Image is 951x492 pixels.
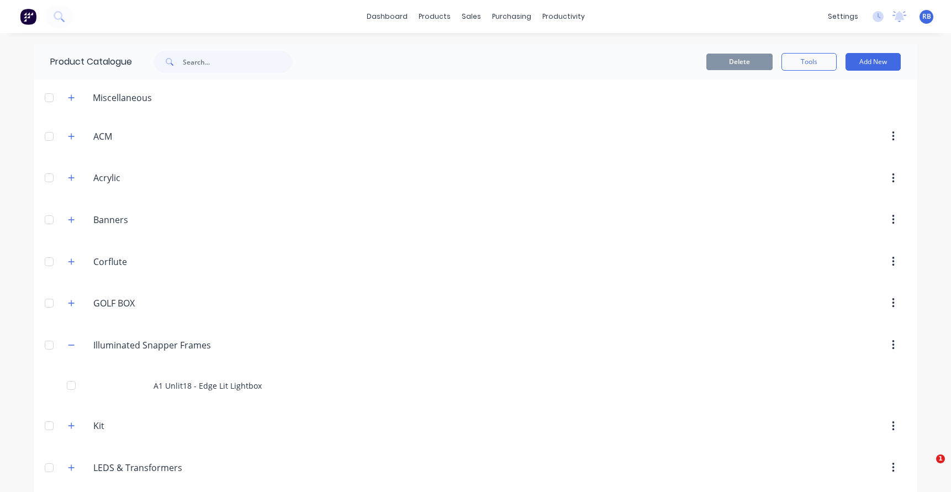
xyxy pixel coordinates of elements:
[846,53,901,71] button: Add New
[93,255,224,268] input: Enter category name
[781,53,837,71] button: Tools
[93,213,224,226] input: Enter category name
[93,338,224,352] input: Enter category name
[93,130,224,143] input: Enter category name
[34,366,917,405] div: A1 Unlit18 - Edge Lit Lightbox
[93,461,224,474] input: Enter category name
[922,12,931,22] span: RB
[706,54,773,70] button: Delete
[93,419,224,432] input: Enter category name
[34,44,132,80] div: Product Catalogue
[20,8,36,25] img: Factory
[822,8,864,25] div: settings
[93,171,224,184] input: Enter category name
[361,8,413,25] a: dashboard
[537,8,590,25] div: productivity
[413,8,456,25] div: products
[84,91,161,104] div: Miscellaneous
[93,297,224,310] input: Enter category name
[456,8,487,25] div: sales
[183,51,292,73] input: Search...
[487,8,537,25] div: purchasing
[913,454,940,481] iframe: Intercom live chat
[936,454,945,463] span: 1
